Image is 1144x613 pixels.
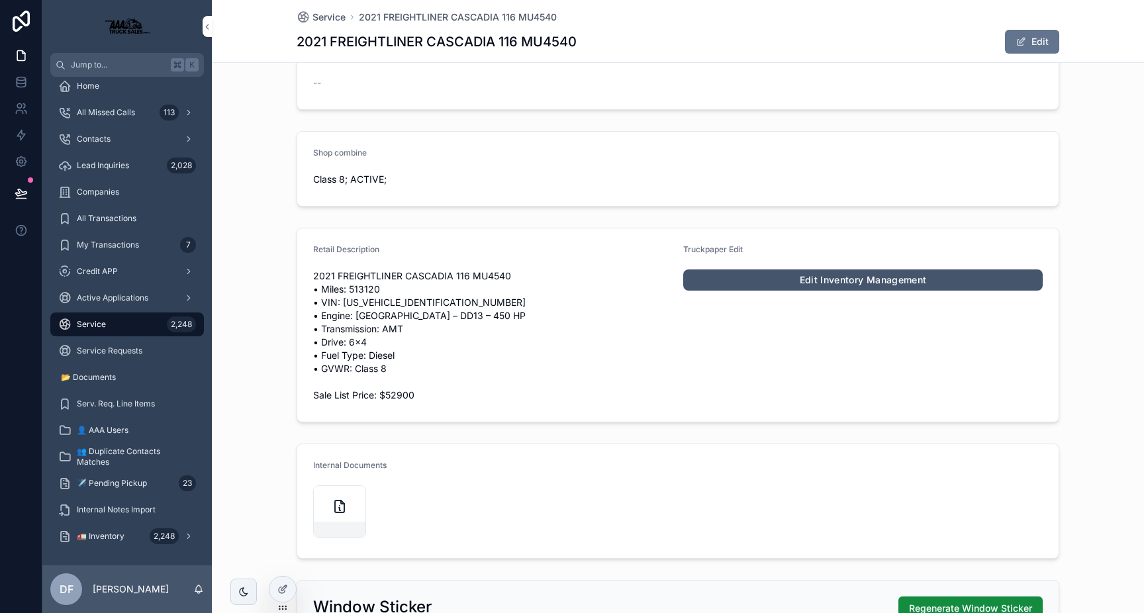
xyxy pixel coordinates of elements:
[77,399,155,409] span: Serv. Req. Line Items
[50,207,204,230] a: All Transactions
[42,77,212,565] div: scrollable content
[50,339,204,363] a: Service Requests
[77,266,118,277] span: Credit APP
[313,244,379,254] span: Retail Description
[50,418,204,442] a: 👤 AAA Users
[50,74,204,98] a: Home
[77,107,135,118] span: All Missed Calls
[77,293,148,303] span: Active Applications
[180,237,196,253] div: 7
[77,319,106,330] span: Service
[150,528,179,544] div: 2,248
[77,187,119,197] span: Companies
[77,531,124,542] span: 🚛 Inventory
[77,213,136,224] span: All Transactions
[77,81,99,91] span: Home
[60,581,73,597] span: DF
[50,445,204,469] a: 👥 Duplicate Contacts Matches
[50,365,204,389] a: 📂 Documents
[77,478,147,489] span: ✈️ Pending Pickup
[313,460,387,470] span: Internal Documents
[50,524,204,548] a: 🚛 Inventory2,248
[77,504,156,515] span: Internal Notes Import
[50,154,204,177] a: Lead Inquiries2,028
[297,11,346,24] a: Service
[50,101,204,124] a: All Missed Calls113
[77,160,129,171] span: Lead Inquiries
[98,16,156,37] img: App logo
[359,11,557,24] a: 2021 FREIGHTLINER CASCADIA 116 MU4540
[77,240,139,250] span: My Transactions
[50,312,204,336] a: Service2,248
[50,392,204,416] a: Serv. Req. Line Items
[50,498,204,522] a: Internal Notes Import
[297,32,577,51] h1: 2021 FREIGHTLINER CASCADIA 116 MU4540
[50,53,204,77] button: Jump to...K
[313,269,673,402] span: 2021 FREIGHTLINER CASCADIA 116 MU4540 • Miles: 513120 • VIN: [US_VEHICLE_IDENTIFICATION_NUMBER] •...
[50,233,204,257] a: My Transactions7
[50,127,204,151] a: Contacts
[312,11,346,24] span: Service
[683,244,743,254] span: Truckpaper Edit
[50,180,204,204] a: Companies
[50,471,204,495] a: ✈️ Pending Pickup23
[1005,30,1059,54] button: Edit
[77,346,142,356] span: Service Requests
[313,148,367,158] span: Shop combine
[61,372,116,383] span: 📂 Documents
[313,76,321,89] span: --
[50,259,204,283] a: Credit APP
[77,446,191,467] span: 👥 Duplicate Contacts Matches
[160,105,179,120] div: 113
[77,425,128,436] span: 👤 AAA Users
[50,286,204,310] a: Active Applications
[71,60,166,70] span: Jump to...
[167,158,196,173] div: 2,028
[77,134,111,144] span: Contacts
[179,475,196,491] div: 23
[683,269,1043,291] a: Edit Inventory Management
[313,173,1043,186] span: Class 8; ACTIVE;
[187,60,197,70] span: K
[93,583,169,596] p: [PERSON_NAME]
[167,316,196,332] div: 2,248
